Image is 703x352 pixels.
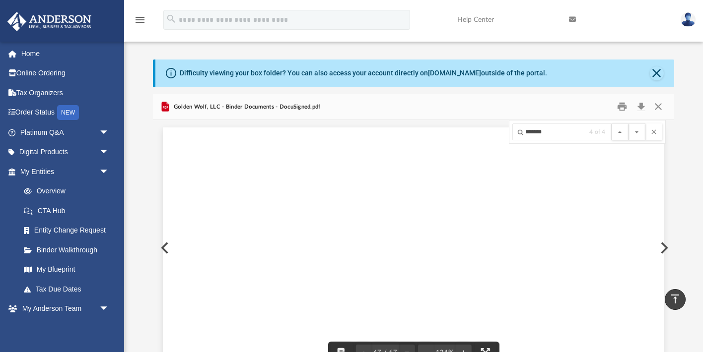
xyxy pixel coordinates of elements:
a: Online Ordering [7,63,124,83]
button: Download [632,99,650,115]
span: arrow_drop_down [99,142,119,163]
a: Home [7,44,124,63]
a: menu [134,19,146,26]
button: Next File [652,234,674,262]
span: Golden Wolf, LLC - Binder Documents - DocuSigned.pdf [171,103,320,112]
span: arrow_drop_down [99,162,119,182]
a: My Anderson Team [14,318,114,338]
img: User Pic [681,12,696,27]
i: vertical_align_top [669,293,681,305]
div: Difficulty viewing your box folder? You can also access your account directly on outside of the p... [180,68,547,78]
a: Order StatusNEW [7,103,124,123]
a: vertical_align_top [665,289,686,310]
a: My Entitiesarrow_drop_down [7,162,124,181]
a: Digital Productsarrow_drop_down [7,142,124,162]
a: Entity Change Request [14,221,124,240]
input: Search input [512,123,612,140]
i: search [166,13,177,24]
i: menu [134,14,146,26]
span: arrow_drop_down [99,122,119,143]
div: NEW [57,105,79,120]
a: Tax Due Dates [14,279,124,299]
img: Anderson Advisors Platinum Portal [4,12,94,31]
a: CTA Hub [14,201,124,221]
span: 4 of 4 [589,129,606,135]
a: Platinum Q&Aarrow_drop_down [7,122,124,142]
a: Tax Organizers [7,83,124,103]
a: My Blueprint [14,260,119,280]
button: Print [612,99,632,115]
a: [DOMAIN_NAME] [428,69,481,77]
button: Previous File [153,234,175,262]
a: Overview [14,181,124,201]
button: Close [650,66,664,80]
span: arrow_drop_down [99,299,119,319]
a: My Anderson Teamarrow_drop_down [7,299,119,319]
a: Binder Walkthrough [14,240,124,260]
button: Close [649,99,667,115]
